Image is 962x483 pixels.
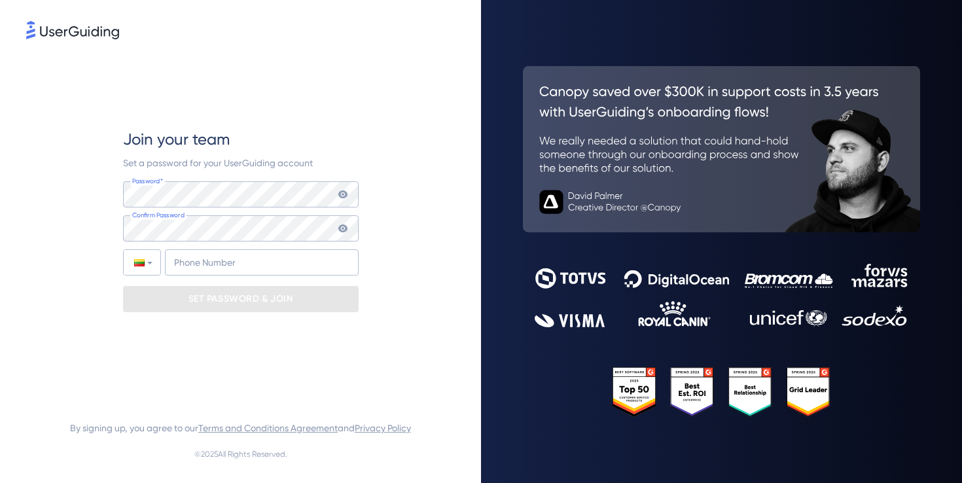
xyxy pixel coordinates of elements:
[188,289,293,310] p: SET PASSWORD & JOIN
[165,249,359,276] input: Phone Number
[535,264,908,327] img: 9302ce2ac39453076f5bc0f2f2ca889b.svg
[198,423,338,433] a: Terms and Conditions Agreement
[124,250,160,275] div: Lithuania: + 370
[355,423,411,433] a: Privacy Policy
[123,129,230,150] span: Join your team
[26,21,119,39] img: 8faab4ba6bc7696a72372aa768b0286c.svg
[70,420,411,436] span: By signing up, you agree to our and
[613,367,831,417] img: 25303e33045975176eb484905ab012ff.svg
[523,66,920,232] img: 26c0aa7c25a843aed4baddd2b5e0fa68.svg
[194,446,287,462] span: © 2025 All Rights Reserved.
[123,158,313,168] span: Set a password for your UserGuiding account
